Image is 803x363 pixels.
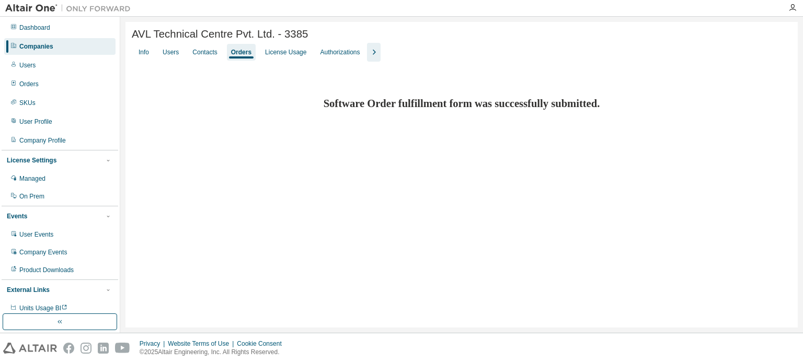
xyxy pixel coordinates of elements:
p: © 2025 Altair Engineering, Inc. All Rights Reserved. [140,348,288,357]
div: User Profile [19,118,52,126]
div: Info [139,48,149,56]
div: SKUs [19,99,36,107]
div: User Events [19,230,53,239]
img: youtube.svg [115,343,130,354]
div: External Links [7,286,50,294]
div: Orders [19,80,39,88]
span: Units Usage BI [19,305,67,312]
h2: Software Order fulfillment form was successfully submitted. [226,97,697,110]
div: On Prem [19,192,44,201]
div: Privacy [140,339,168,348]
div: Orders [231,48,251,56]
img: linkedin.svg [98,343,109,354]
img: Altair One [5,3,136,14]
div: Users [19,61,36,69]
div: Events [7,212,27,220]
div: Contacts [192,48,217,56]
div: License Usage [265,48,306,56]
div: Website Terms of Use [168,339,237,348]
div: Company Events [19,248,67,256]
img: instagram.svg [81,343,91,354]
div: Companies [19,42,53,51]
div: Company Profile [19,136,66,145]
div: Dashboard [19,24,50,32]
div: Managed [19,174,45,183]
img: facebook.svg [63,343,74,354]
div: Authorizations [320,48,360,56]
span: AVL Technical Centre Pvt. Ltd. - 3385 [132,28,308,40]
div: License Settings [7,156,56,165]
div: Product Downloads [19,266,74,274]
div: Cookie Consent [237,339,288,348]
img: altair_logo.svg [3,343,57,354]
div: Users [163,48,179,56]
